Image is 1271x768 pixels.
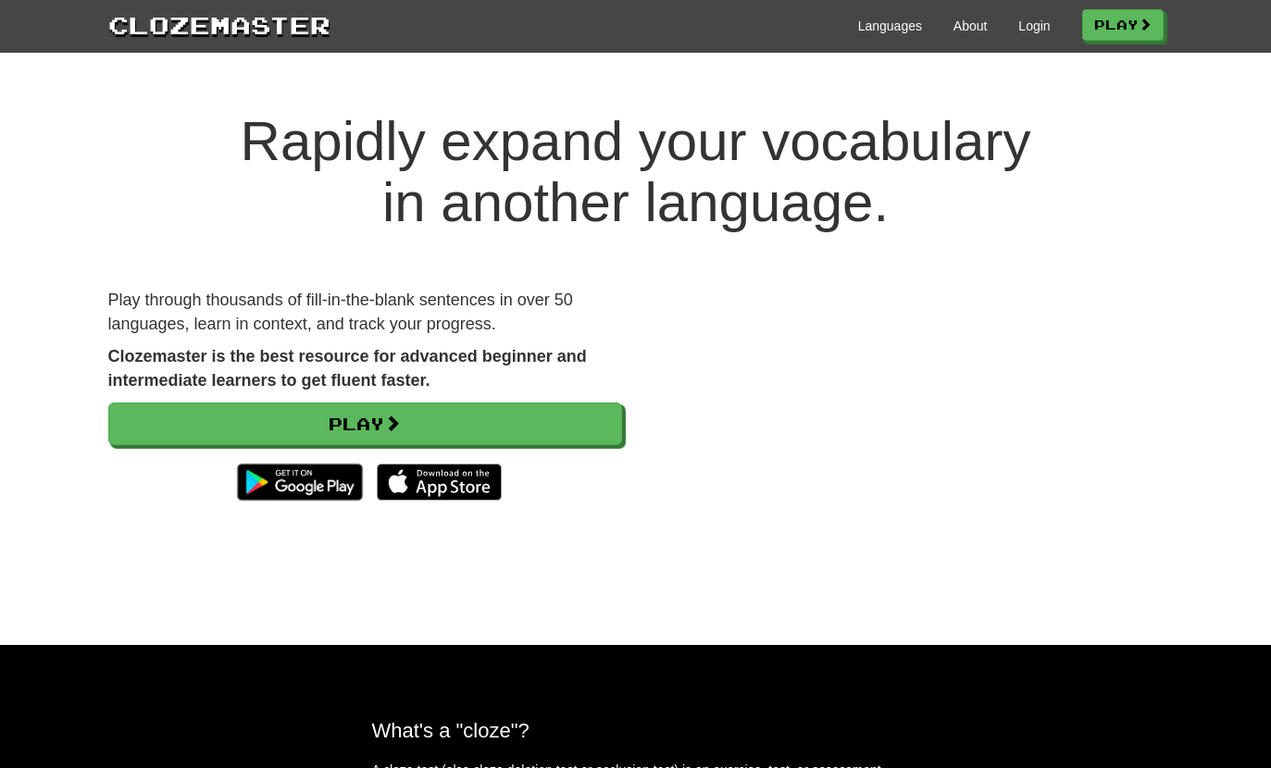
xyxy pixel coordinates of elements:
[108,289,622,336] p: Play through thousands of fill-in-the-blank sentences in over 50 languages, learn in context, and...
[953,17,988,35] a: About
[108,347,587,390] strong: Clozemaster is the best resource for advanced beginner and intermediate learners to get fluent fa...
[372,719,900,742] h2: What's a "cloze"?
[1018,17,1050,35] a: Login
[108,7,330,42] a: Clozemaster
[108,403,622,445] a: Play
[858,17,922,35] a: Languages
[1082,9,1164,41] a: Play
[377,464,502,501] img: Download_on_the_App_Store_Badge_US-UK_135x40-25178aeef6eb6b83b96f5f2d004eda3bffbb37122de64afbaef7...
[228,454,371,510] img: Get it on Google Play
